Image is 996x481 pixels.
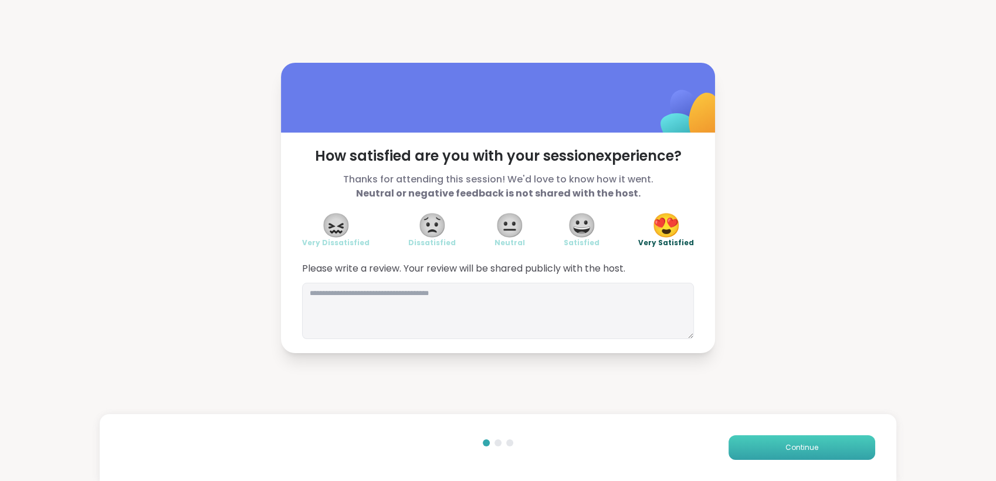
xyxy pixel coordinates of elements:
span: 😍 [652,215,681,236]
span: 😟 [418,215,447,236]
span: Very Satisfied [638,238,694,248]
span: 😀 [567,215,597,236]
span: Very Dissatisfied [302,238,370,248]
span: Dissatisfied [408,238,456,248]
span: 😐 [495,215,524,236]
span: Please write a review. Your review will be shared publicly with the host. [302,262,694,276]
button: Continue [729,435,875,460]
span: How satisfied are you with your session experience? [302,147,694,165]
img: ShareWell Logomark [633,59,750,176]
span: Neutral [494,238,525,248]
b: Neutral or negative feedback is not shared with the host. [356,187,641,200]
span: Continue [785,442,818,453]
span: 😖 [321,215,351,236]
span: Satisfied [564,238,599,248]
span: Thanks for attending this session! We'd love to know how it went. [302,172,694,201]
